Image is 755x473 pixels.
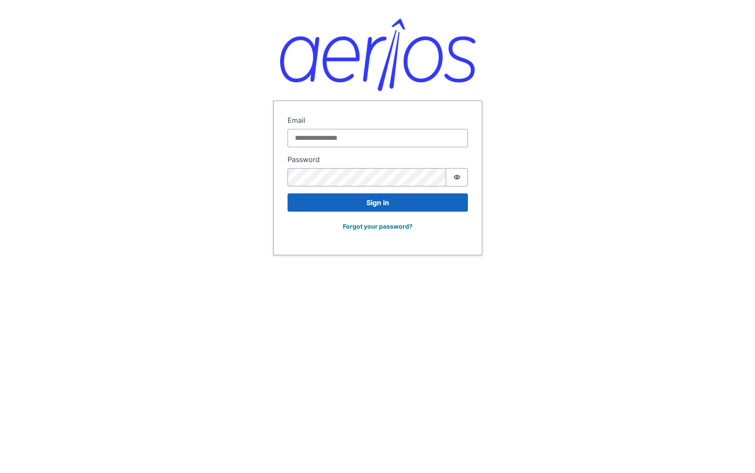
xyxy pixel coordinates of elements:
label: Email [288,115,468,125]
button: Sign in [288,193,468,212]
img: Aerios logo [280,19,475,91]
label: Password [288,154,468,165]
button: Show password [446,168,468,186]
button: Forgot your password? [337,219,418,234]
